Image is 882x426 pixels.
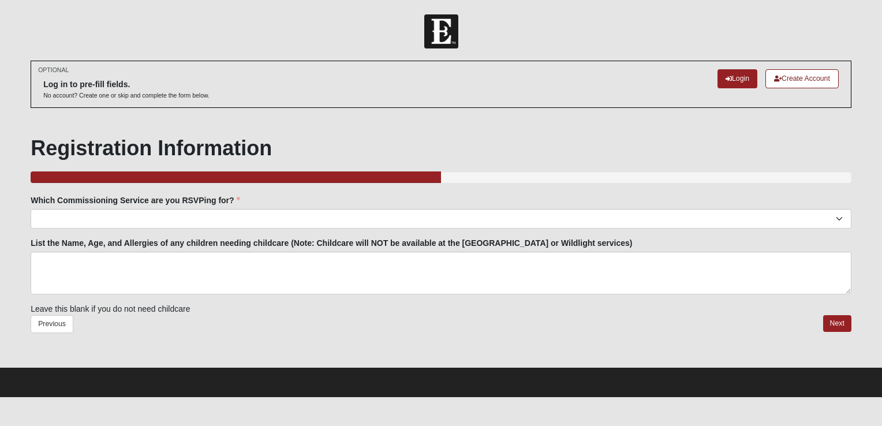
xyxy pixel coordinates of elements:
[31,195,240,206] label: Which Commissioning Service are you RSVPing for?
[43,80,210,89] h6: Log in to pre-fill fields.
[38,66,69,74] small: OPTIONAL
[31,237,632,249] label: List the Name, Age, and Allergies of any children needing childcare (Note: Childcare will NOT be ...
[424,14,458,48] img: Church of Eleven22 Logo
[765,69,839,88] a: Create Account
[823,315,851,332] a: Next
[717,69,757,88] a: Login
[31,136,851,160] h1: Registration Information
[31,315,73,333] a: Previous
[43,91,210,100] p: No account? Create one or skip and complete the form below.
[31,195,851,315] fieldset: Leave this blank if you do not need childcare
